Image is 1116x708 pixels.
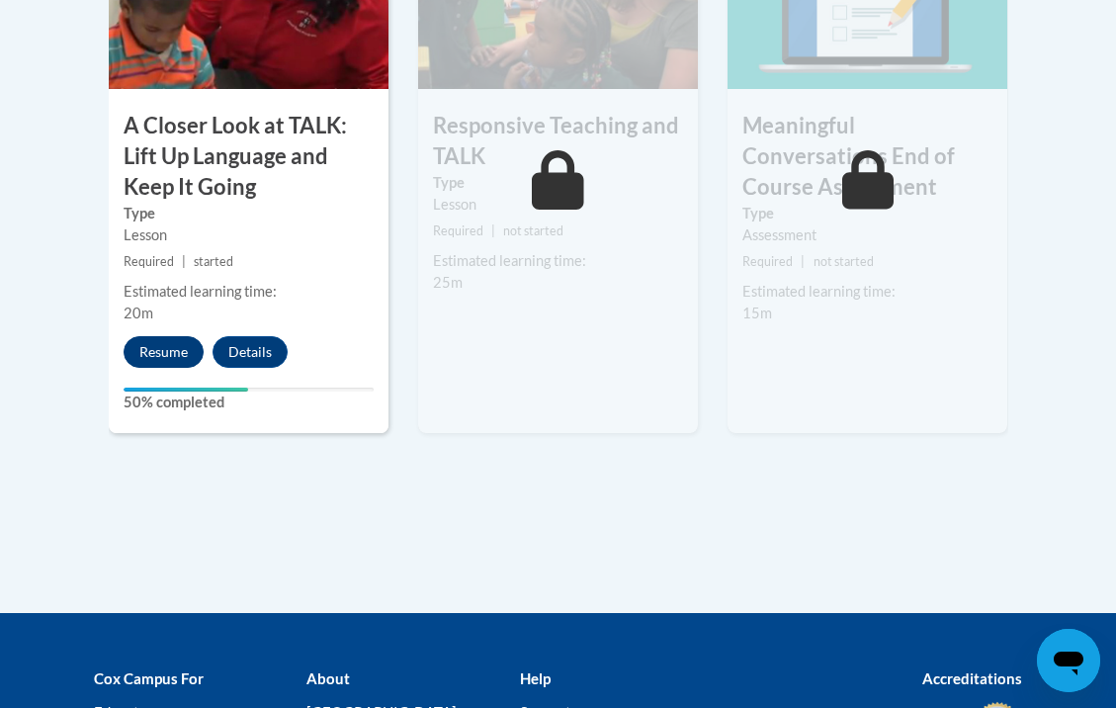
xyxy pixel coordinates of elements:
[433,223,483,238] span: Required
[801,254,805,269] span: |
[742,305,772,321] span: 15m
[491,223,495,238] span: |
[742,281,992,303] div: Estimated learning time:
[124,305,153,321] span: 20m
[124,224,374,246] div: Lesson
[213,336,288,368] button: Details
[306,669,350,687] b: About
[124,388,249,392] div: Your progress
[94,669,204,687] b: Cox Campus For
[124,281,374,303] div: Estimated learning time:
[520,669,551,687] b: Help
[182,254,186,269] span: |
[742,203,992,224] label: Type
[433,194,683,216] div: Lesson
[124,203,374,224] label: Type
[124,392,374,413] label: 50% completed
[418,111,698,172] h3: Responsive Teaching and TALK
[922,669,1022,687] b: Accreditations
[109,111,388,202] h3: A Closer Look at TALK: Lift Up Language and Keep It Going
[503,223,563,238] span: not started
[194,254,233,269] span: started
[742,254,793,269] span: Required
[728,111,1007,202] h3: Meaningful Conversations End of Course Assessment
[1037,629,1100,692] iframe: Button to launch messaging window
[433,172,683,194] label: Type
[814,254,874,269] span: not started
[124,254,174,269] span: Required
[433,274,463,291] span: 25m
[124,336,204,368] button: Resume
[433,250,683,272] div: Estimated learning time:
[742,224,992,246] div: Assessment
